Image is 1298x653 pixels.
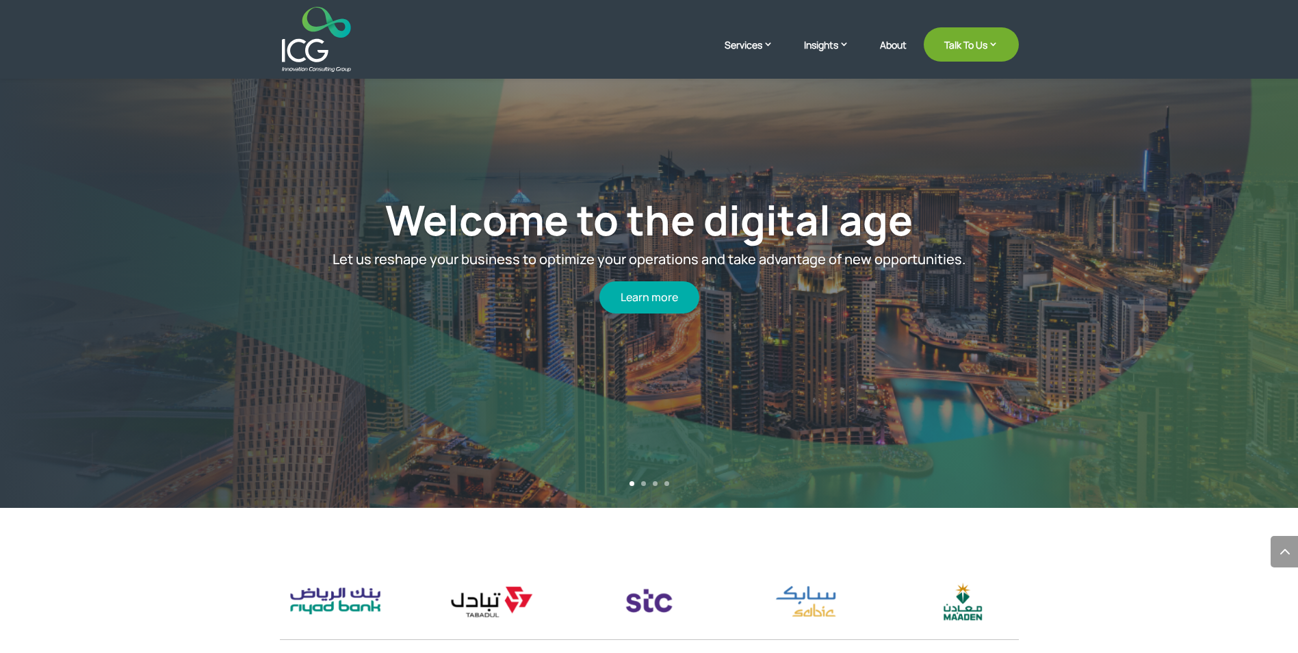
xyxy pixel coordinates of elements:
a: About [880,40,907,72]
img: ICG [282,7,351,72]
img: maaden logo [907,578,1018,625]
a: 1 [629,481,634,486]
img: tabadul logo [437,578,548,625]
a: Welcome to the digital age [385,192,913,248]
a: 4 [664,481,669,486]
a: Learn more [599,281,699,313]
div: 9 / 17 [907,578,1018,625]
div: 8 / 17 [750,578,861,625]
span: Let us reshape your business to optimize your operations and take advantage of new opportunities. [333,250,965,268]
a: 2 [641,481,646,486]
img: stc logo [593,578,705,625]
img: riyad bank [279,578,391,625]
a: 3 [653,481,658,486]
a: Insights [804,38,863,72]
img: sabic logo [750,578,861,625]
a: Talk To Us [924,27,1019,62]
div: 7 / 17 [593,578,705,625]
div: 5 / 17 [279,578,391,625]
a: Services [725,38,787,72]
div: 6 / 17 [437,578,548,625]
